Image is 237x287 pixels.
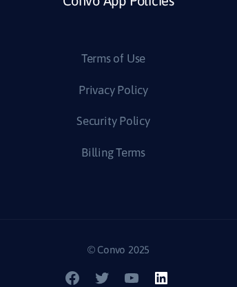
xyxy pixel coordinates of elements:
a: Privacy Policy [79,80,148,102]
a: Security Policy [76,111,150,133]
a: Terms of Use [81,48,145,70]
a: Billing Terms [81,142,145,164]
p: © Convo 2025 [10,240,227,260]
